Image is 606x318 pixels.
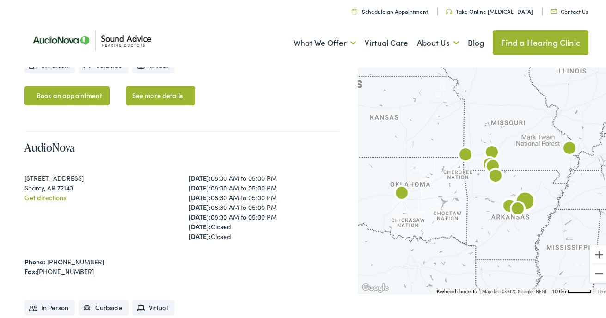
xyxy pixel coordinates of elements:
div: AudioNova [387,177,416,207]
strong: [DATE]: [189,210,211,220]
a: What We Offer [294,24,356,58]
div: Searcy, AR 72143 [24,181,176,191]
div: Sound Advice Hearing Doctors by AudioNova [477,137,507,166]
li: Curbside [79,298,129,314]
a: Take Online [MEDICAL_DATA] [446,6,533,13]
a: Find a Hearing Clinic [493,28,588,53]
a: Blog [468,24,484,58]
img: Headphone icon in a unique green color, suggesting audio-related services or features. [446,7,452,12]
button: Keyboard shortcuts [437,287,477,293]
a: Get directions [24,191,66,200]
strong: [DATE]: [189,220,211,229]
div: Sound Advice Hearing Doctors by AudioNova [478,151,508,180]
strong: Phone: [24,255,45,264]
a: Open this area in Google Maps (opens a new window) [360,280,391,292]
div: AudioNova [555,133,584,162]
img: Calendar icon in a unique green color, symbolizing scheduling or date-related features. [352,6,357,12]
div: 08:30 AM to 05:00 PM 08:30 AM to 05:00 PM 08:30 AM to 05:00 PM 08:30 AM to 05:00 PM 08:30 AM to 0... [189,171,340,239]
div: AudioNova [495,190,524,220]
div: AudioNova [481,160,510,190]
strong: [DATE]: [189,191,211,200]
a: [PHONE_NUMBER] [47,255,104,264]
strong: [DATE]: [189,201,211,210]
strong: [DATE]: [189,171,211,181]
strong: [DATE]: [189,230,211,239]
span: 100 km [552,287,568,292]
li: In Person [24,298,75,314]
div: AudioNova [451,139,480,169]
a: Book an appointment [24,84,110,104]
li: Virtual [132,298,174,314]
strong: Fax: [24,265,37,274]
div: [PHONE_NUMBER] [24,265,340,275]
a: About Us [417,24,459,58]
div: AudioNova [503,193,533,223]
a: See more details [126,84,195,104]
a: Schedule an Appointment [352,6,428,13]
img: Google [360,280,391,292]
a: Virtual Care [365,24,408,58]
div: AudioNova [510,186,540,216]
a: Contact Us [551,6,588,13]
a: AudioNova [24,138,75,153]
span: Map data ©2025 Google, INEGI [482,287,546,292]
strong: [DATE]: [189,181,211,190]
button: Map Scale: 100 km per 48 pixels [549,286,594,292]
div: [STREET_ADDRESS] [24,171,176,181]
div: Sound Advice Hearing Doctors by AudioNova [475,149,504,178]
img: Icon representing mail communication in a unique green color, indicative of contact or communicat... [551,7,557,12]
